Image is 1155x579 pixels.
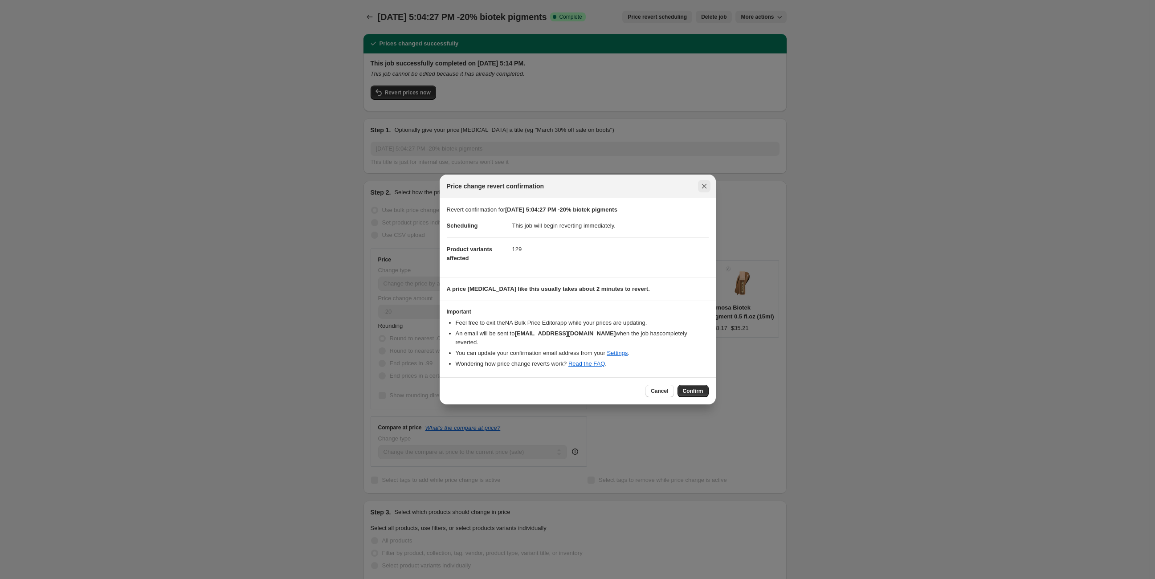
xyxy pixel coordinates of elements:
[512,214,709,237] dd: This job will begin reverting immediately.
[651,387,668,395] span: Cancel
[512,237,709,261] dd: 129
[607,350,628,356] a: Settings
[645,385,673,397] button: Cancel
[683,387,703,395] span: Confirm
[456,318,709,327] li: Feel free to exit the NA Bulk Price Editor app while your prices are updating.
[456,329,709,347] li: An email will be sent to when the job has completely reverted .
[447,205,709,214] p: Revert confirmation for
[568,360,605,367] a: Read the FAQ
[677,385,709,397] button: Confirm
[456,349,709,358] li: You can update your confirmation email address from your .
[447,308,709,315] h3: Important
[456,359,709,368] li: Wondering how price change reverts work? .
[505,206,617,213] b: [DATE] 5:04:27 PM -20% biotek pigments
[514,330,616,337] b: [EMAIL_ADDRESS][DOMAIN_NAME]
[447,285,650,292] b: A price [MEDICAL_DATA] like this usually takes about 2 minutes to revert.
[447,222,478,229] span: Scheduling
[447,182,544,191] span: Price change revert confirmation
[698,180,710,192] button: Close
[447,246,493,261] span: Product variants affected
